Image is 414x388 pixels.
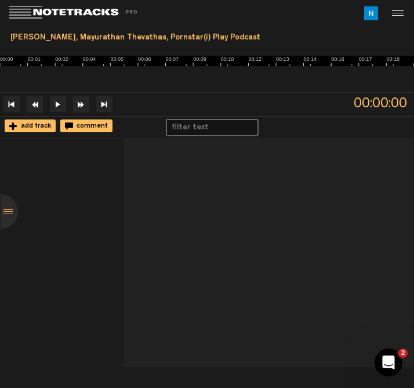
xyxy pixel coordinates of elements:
[364,6,378,20] img: ACg8ocK7EXJaYsXeepb6arN6MhJpTkKnXrAP4HqCG7XYmfc-L-GRIA=s96-c
[17,123,51,130] span: add track
[60,119,112,132] div: comment
[73,123,108,130] span: comment
[167,120,246,135] input: filter text
[375,349,402,376] iframe: Intercom live chat
[354,93,414,115] span: 00:00:00
[5,28,409,48] div: [PERSON_NAME], Mayurathan Thevathas, Pornstar(i) Play Podcast
[398,349,408,358] span: 2
[5,119,56,132] div: add track
[9,6,148,19] img: logo_white.svg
